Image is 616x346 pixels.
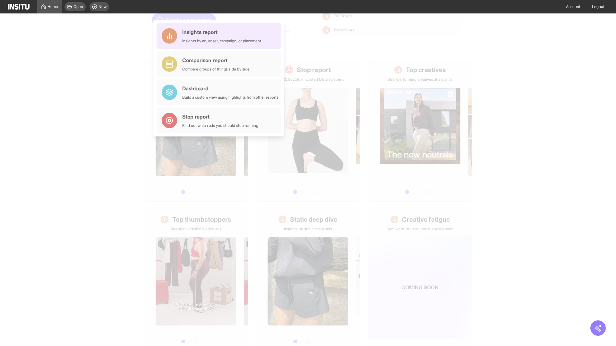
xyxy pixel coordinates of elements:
[182,123,258,128] div: Find out which ads you should stop running
[8,4,30,10] img: Logo
[98,4,107,9] span: New
[182,56,250,64] div: Comparison report
[182,85,278,92] div: Dashboard
[73,4,83,9] span: Open
[182,38,261,44] div: Insights by ad, adset, campaign, or placement
[182,95,278,100] div: Build a custom view using highlights from other reports
[182,28,261,36] div: Insights report
[182,113,258,120] div: Stop report
[182,67,250,72] div: Compare groups of things side by side
[47,4,58,9] span: Home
